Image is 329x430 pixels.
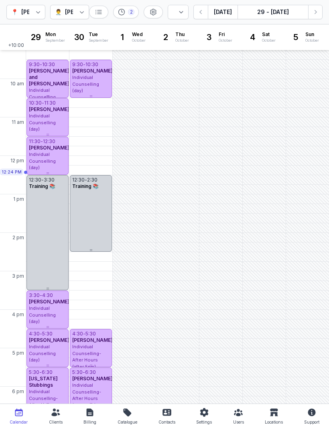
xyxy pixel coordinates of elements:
[85,61,98,68] div: 10:30
[219,31,232,38] span: Fri
[49,417,63,427] div: Clients
[12,388,24,395] span: 6 pm
[29,337,69,343] span: [PERSON_NAME]
[29,106,69,112] span: [PERSON_NAME]
[10,417,28,427] div: Calendar
[128,9,134,15] div: 2
[12,273,24,279] span: 3 pm
[72,344,101,369] span: Individual Counselling- After Hours (after 5pm)
[29,389,58,414] span: Individual Counselling- After Hours (after 5pm)
[29,299,69,305] span: [PERSON_NAME]
[12,234,24,241] span: 2 pm
[29,138,41,145] div: 11:30
[42,331,53,337] div: 5:30
[262,31,276,38] span: Sat
[304,417,319,427] div: Support
[72,61,83,68] div: 9:30
[21,7,104,17] div: [PERSON_NAME] Counselling
[208,5,238,19] button: [DATE]
[29,305,56,324] span: Individual Counselling (day)
[72,382,101,408] span: Individual Counselling- After Hours (after 5pm)
[42,100,44,106] div: -
[72,337,113,343] span: [PERSON_NAME]
[72,177,85,183] div: 12:30
[29,61,40,68] div: 9:30
[39,369,42,375] div: -
[45,38,65,43] div: September
[233,417,244,427] div: Users
[289,31,302,44] div: 5
[203,31,215,44] div: 3
[265,417,283,427] div: Locations
[29,375,58,388] span: [US_STATE] Stubbings
[158,417,175,427] div: Contacts
[83,331,85,337] div: -
[29,369,39,375] div: 5:30
[175,31,189,38] span: Thu
[262,38,276,43] div: October
[72,183,99,189] span: Training 📚
[89,31,108,38] span: Tue
[40,331,42,337] div: -
[12,350,24,356] span: 5 pm
[132,31,146,38] span: Wed
[11,7,18,17] div: 📍
[29,183,55,189] span: Training 📚
[305,31,319,38] span: Sun
[12,119,24,125] span: 11 am
[72,375,113,382] span: [PERSON_NAME]
[29,344,56,363] span: Individual Counselling (day)
[83,369,85,375] div: -
[43,138,55,145] div: 12:30
[238,5,308,19] button: 29 - [DATE]
[132,38,146,43] div: October
[159,31,172,44] div: 2
[246,31,259,44] div: 4
[87,177,97,183] div: 2:30
[29,177,41,183] div: 12:30
[45,31,65,38] span: Mon
[85,331,96,337] div: 5:30
[8,42,26,50] span: +10:00
[42,61,55,68] div: 10:30
[29,151,56,170] span: Individual Counselling (day)
[305,38,319,43] div: October
[55,7,62,17] div: 👨‍⚕️
[118,417,137,427] div: Catalogue
[29,87,56,106] span: Individual Counselling (day)
[72,331,83,337] div: 4:30
[44,100,56,106] div: 11:30
[29,292,40,299] div: 3:30
[73,31,85,44] div: 30
[41,138,43,145] div: -
[44,177,55,183] div: 3:30
[72,369,83,375] div: 5:30
[29,68,69,87] span: [PERSON_NAME] and [PERSON_NAME]
[12,311,24,318] span: 4 pm
[83,417,96,427] div: Billing
[40,292,42,299] div: -
[85,369,96,375] div: 6:30
[10,157,24,164] span: 12 pm
[116,31,129,44] div: 1
[10,81,24,87] span: 10 am
[72,68,113,74] span: [PERSON_NAME]
[65,7,112,17] div: [PERSON_NAME]
[13,196,24,202] span: 1 pm
[175,38,189,43] div: October
[29,100,42,106] div: 10:30
[219,38,232,43] div: October
[29,31,42,44] div: 29
[72,75,99,93] span: Individual Counselling (day)
[83,61,85,68] div: -
[85,177,87,183] div: -
[2,169,22,175] span: 12:24 PM
[196,417,212,427] div: Settings
[29,113,56,132] span: Individual Counselling (day)
[41,177,44,183] div: -
[29,331,40,337] div: 4:30
[89,38,108,43] div: September
[29,145,69,151] span: [PERSON_NAME]
[40,61,42,68] div: -
[42,369,53,375] div: 6:30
